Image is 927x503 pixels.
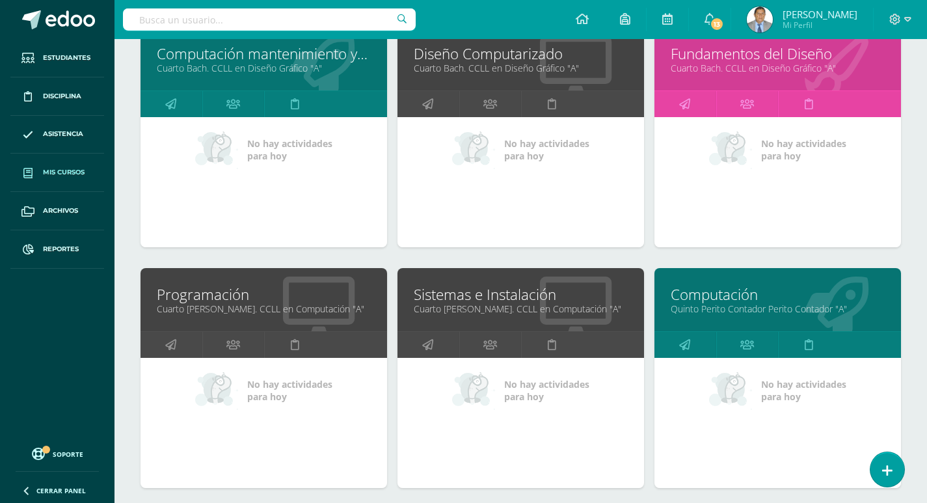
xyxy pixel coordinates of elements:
[414,62,628,74] a: Cuarto Bach. CCLL en Diseño Gráfico "A"
[671,303,885,315] a: Quinto Perito Contador Perito Contador "A"
[43,167,85,178] span: Mis cursos
[504,378,589,403] span: No hay actividades para hoy
[43,91,81,102] span: Disciplina
[10,116,104,154] a: Asistencia
[16,444,99,462] a: Soporte
[195,371,238,410] img: no_activities_small.png
[157,44,371,64] a: Computación mantenimiento y reparación de Computadoras
[671,284,885,305] a: Computación
[10,39,104,77] a: Estudiantes
[783,20,857,31] span: Mi Perfil
[157,284,371,305] a: Programación
[43,53,90,63] span: Estudiantes
[761,137,846,162] span: No hay actividades para hoy
[43,206,78,216] span: Archivos
[709,130,752,169] img: no_activities_small.png
[671,44,885,64] a: Fundamentos del Diseño
[783,8,857,21] span: [PERSON_NAME]
[157,303,371,315] a: Cuarto [PERSON_NAME]. CCLL en Computación "A"
[414,44,628,64] a: Diseño Computarizado
[414,284,628,305] a: Sistemas e Instalación
[504,137,589,162] span: No hay actividades para hoy
[671,62,885,74] a: Cuarto Bach. CCLL en Diseño Gráfico "A"
[247,137,332,162] span: No hay actividades para hoy
[10,192,104,230] a: Archivos
[10,154,104,192] a: Mis cursos
[747,7,773,33] img: 219bdcb1a3e4d06700ae7d5ab62fa881.png
[10,77,104,116] a: Disciplina
[709,371,752,410] img: no_activities_small.png
[710,17,724,31] span: 13
[43,129,83,139] span: Asistencia
[414,303,628,315] a: Cuarto [PERSON_NAME]. CCLL en Computación "A"
[123,8,416,31] input: Busca un usuario...
[36,486,86,495] span: Cerrar panel
[10,230,104,269] a: Reportes
[452,130,495,169] img: no_activities_small.png
[157,62,371,74] a: Cuarto Bach. CCLL en Diseño Gráfico "A"
[761,378,846,403] span: No hay actividades para hoy
[452,371,495,410] img: no_activities_small.png
[43,244,79,254] span: Reportes
[195,130,238,169] img: no_activities_small.png
[247,378,332,403] span: No hay actividades para hoy
[53,450,83,459] span: Soporte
